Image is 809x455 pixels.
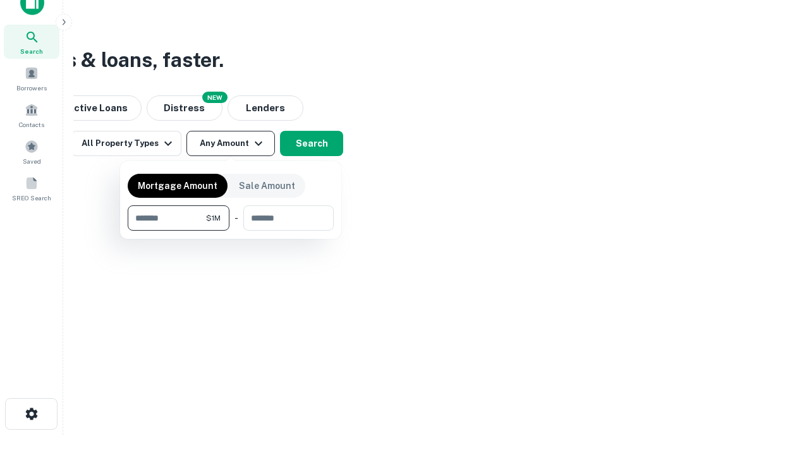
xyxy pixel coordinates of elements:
div: - [234,205,238,231]
p: Sale Amount [239,179,295,193]
p: Mortgage Amount [138,179,217,193]
span: $1M [206,212,221,224]
iframe: Chat Widget [746,354,809,415]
